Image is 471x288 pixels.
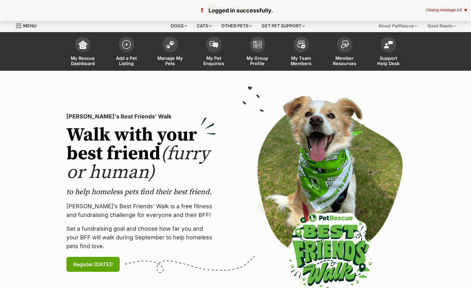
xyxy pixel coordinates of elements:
img: add-pet-listing-icon-0afa8454b4691262ce3f59096e99ab1cd57d4a30225e0717b998d2c9b9846f56.svg [122,40,131,49]
div: Other pets [217,20,256,32]
div: Cats [192,20,216,32]
a: Member Resources [323,34,367,71]
a: Menu [16,20,41,31]
span: My Rescue Dashboard [69,55,97,66]
img: team-members-icon-5396bd8760b3fe7c0b43da4ab00e1e3bb1a5d9ba89233759b79545d2d3fc5d0d.svg [297,41,305,49]
a: Manage My Pets [148,34,192,71]
h2: Walk with your best friend [66,126,216,182]
a: Add a Pet Listing [105,34,148,71]
a: Support Help Desk [367,34,410,71]
span: Manage My Pets [156,55,184,66]
span: My Group Profile [243,55,272,66]
a: Register [DATE]! [66,257,120,272]
a: My Rescue Dashboard [61,34,105,71]
img: dashboard-icon-eb2f2d2d3e046f16d808141f083e7271f6b2e854fb5c12c21221c1fb7104beca.svg [79,40,87,49]
div: About PetRescue [374,20,422,32]
img: manage-my-pets-icon-02211641906a0b7f246fdf0571729dbe1e7629f14944591b6c1af311fb30b64b.svg [166,41,175,49]
img: help-desk-icon-fdf02630f3aa405de69fd3d07c3f3aa587a6932b1a1747fa1d2bba05be0121f9.svg [384,41,393,48]
p: to help homeless pets find their best friend. [66,187,216,197]
p: [PERSON_NAME]’s Best Friends' Walk is a free fitness and fundraising challenge for everyone and t... [66,202,216,219]
div: Get pet support [257,20,309,32]
span: Add a Pet Listing [113,55,141,66]
div: Good Reads [423,20,460,32]
span: Support Help Desk [374,55,402,66]
span: (furry or human) [66,142,209,184]
img: pet-enquiries-icon-7e3ad2cf08bfb03b45e93fb7055b45f3efa6380592205ae92323e6603595dc1f.svg [209,41,218,48]
p: Set a fundraising goal and choose how far you and your BFF will walk during September to help hom... [66,224,216,251]
a: My Group Profile [236,34,279,71]
img: member-resources-icon-8e73f808a243e03378d46382f2149f9095a855e16c252ad45f914b54edf8863c.svg [340,40,349,49]
span: Menu [23,23,36,28]
a: My Team Members [279,34,323,71]
a: My Pet Enquiries [192,34,236,71]
p: [PERSON_NAME]'s Best Friends' Walk [66,112,216,121]
span: Member Resources [331,55,359,66]
div: Dogs [166,20,191,32]
img: group-profile-icon-3fa3cf56718a62981997c0bc7e787c4b2cf8bcc04b72c1350f741eb67cf2f40e.svg [253,41,262,48]
span: Register [DATE]! [73,261,113,268]
span: My Team Members [287,55,315,66]
span: My Pet Enquiries [200,55,228,66]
